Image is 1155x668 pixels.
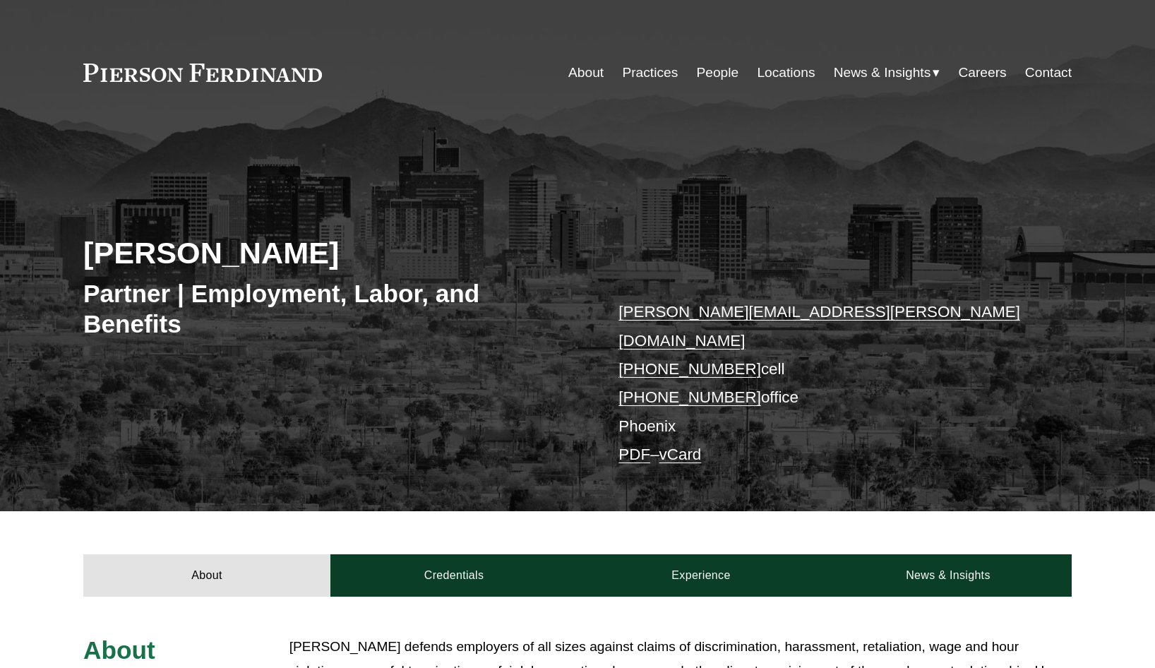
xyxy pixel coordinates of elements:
[577,554,825,597] a: Experience
[958,59,1006,86] a: Careers
[83,278,577,340] h3: Partner | Employment, Labor, and Benefits
[659,446,702,463] a: vCard
[618,298,1030,469] p: cell office Phoenix –
[618,446,650,463] a: PDF
[696,59,738,86] a: People
[618,388,761,406] a: [PHONE_NUMBER]
[834,61,931,85] span: News & Insights
[825,554,1072,597] a: News & Insights
[1025,59,1072,86] a: Contact
[618,360,761,378] a: [PHONE_NUMBER]
[568,59,604,86] a: About
[330,554,577,597] a: Credentials
[622,59,678,86] a: Practices
[834,59,940,86] a: folder dropdown
[83,554,330,597] a: About
[618,303,1020,349] a: [PERSON_NAME][EMAIL_ADDRESS][PERSON_NAME][DOMAIN_NAME]
[757,59,815,86] a: Locations
[83,636,155,664] span: About
[83,234,577,271] h2: [PERSON_NAME]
